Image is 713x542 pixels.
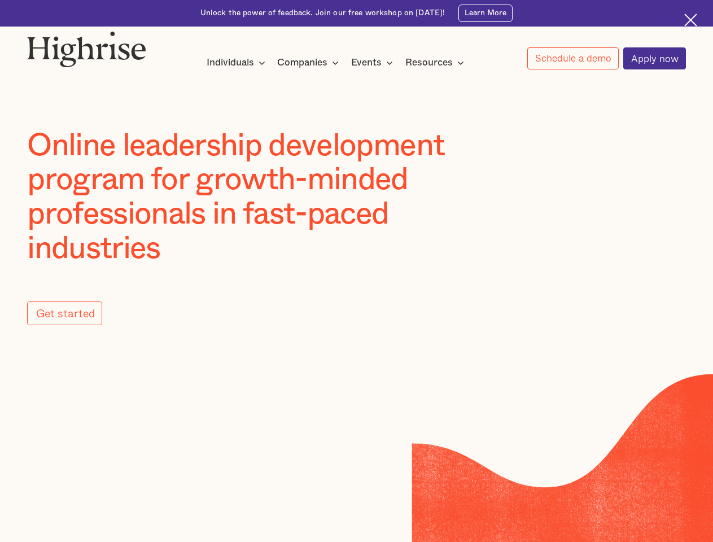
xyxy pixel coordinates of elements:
[405,56,467,69] div: Resources
[684,14,697,27] img: Cross icon
[351,56,382,69] div: Events
[405,56,453,69] div: Resources
[277,56,327,69] div: Companies
[527,47,619,69] a: Schedule a demo
[623,47,686,69] a: Apply now
[27,129,508,266] h1: Online leadership development program for growth-minded professionals in fast-paced industries
[277,56,342,69] div: Companies
[27,31,146,67] img: Highrise logo
[207,56,269,69] div: Individuals
[27,301,102,325] a: Get started
[458,5,513,22] a: Learn More
[200,8,445,19] div: Unlock the power of feedback. Join our free workshop on [DATE]!
[207,56,254,69] div: Individuals
[351,56,396,69] div: Events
